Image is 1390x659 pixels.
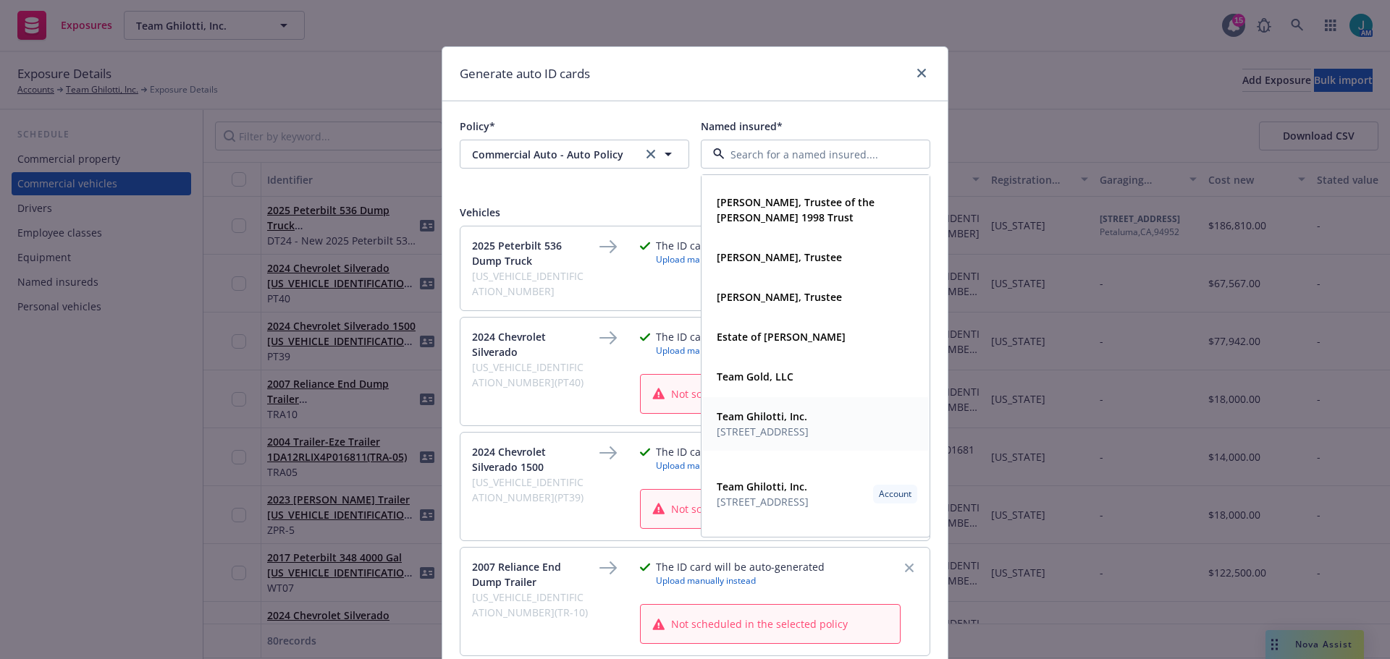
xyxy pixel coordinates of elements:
span: Upload manually instead [656,253,825,265]
span: 2025 Peterbilt 536 Dump Truck [472,238,588,268]
strong: [PERSON_NAME], Trustee [717,250,842,264]
span: [US_VEHICLE_IDENTIFICATION_NUMBER](PT40) [472,360,588,390]
span: Commercial Auto - Auto Policy [472,147,641,162]
input: Search for a named insured.... [725,147,901,162]
span: Not scheduled in the selected policy [671,501,848,516]
span: Not scheduled in the selected policy [671,386,848,401]
span: 2024 Chevrolet Silverado [472,329,588,360]
h1: Generate auto ID cards [460,64,590,83]
span: Not scheduled in the selected policy [671,616,848,632]
span: The ID card will be auto-generated [656,329,825,344]
span: [STREET_ADDRESS] [717,494,809,509]
span: Account [879,488,911,501]
strong: Estate of [PERSON_NAME] [717,330,846,344]
span: Upload manually instead [656,344,825,357]
span: [US_VEHICLE_IDENTIFICATION_NUMBER](TR-10) [472,590,588,620]
span: [US_VEHICLE_IDENTIFICATION_NUMBER](PT39) [472,475,588,505]
strong: [PERSON_NAME], Trustee [717,290,842,304]
a: close [913,64,930,82]
span: 2024 Chevrolet Silverado 1500 [472,444,588,475]
span: The ID card will be auto-generated [656,444,825,459]
a: clear selection [642,145,660,163]
span: Named insured* [701,119,783,133]
span: The ID card will be auto-generated [656,238,825,253]
span: [STREET_ADDRESS] [717,424,809,439]
span: Policy* [460,119,495,133]
span: Vehicles [460,205,500,219]
span: Upload manually instead [656,574,825,587]
a: remove [901,559,918,577]
strong: Team Gold, LLC [717,370,793,383]
span: Upload manually instead [656,459,825,472]
span: The ID card will be auto-generated [656,559,825,574]
button: Commercial Auto - Auto Policyclear selection [460,140,689,169]
strong: Team Ghilotti, Inc. [717,409,807,423]
strong: [PERSON_NAME], Trustee of the [PERSON_NAME] 1998 Trust [717,195,875,224]
span: [US_VEHICLE_IDENTIFICATION_NUMBER] [472,268,588,299]
span: 2007 Reliance End Dump Trailer [472,559,588,590]
strong: Team Ghilotti, Inc. [717,480,807,493]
